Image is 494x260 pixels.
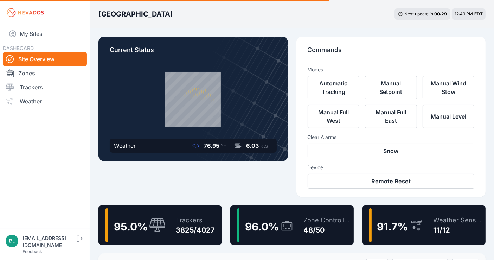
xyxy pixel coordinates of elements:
[114,220,148,233] span: 95.0 %
[3,52,87,66] a: Site Overview
[98,5,173,23] nav: Breadcrumb
[245,220,279,233] span: 96.0 %
[304,225,351,235] div: 48/50
[176,215,215,225] div: Trackers
[308,134,475,141] h3: Clear Alarms
[423,105,475,128] button: Manual Level
[308,174,475,189] button: Remote Reset
[3,25,87,42] a: My Sites
[6,235,18,247] img: blippencott@invenergy.com
[3,66,87,80] a: Zones
[114,141,136,150] div: Weather
[362,205,486,245] a: 91.7%Weather Sensors11/12
[23,249,42,254] a: Feedback
[261,142,268,149] span: kts
[365,105,417,128] button: Manual Full East
[474,11,483,17] span: EDT
[308,45,475,61] p: Commands
[308,76,360,99] button: Automatic Tracking
[110,45,277,61] p: Current Status
[176,225,215,235] div: 3825/4027
[98,205,222,245] a: 95.0%Trackers3825/4027
[221,142,227,149] span: °F
[204,142,220,149] span: 76.95
[377,220,408,233] span: 91.7 %
[308,66,323,73] h3: Modes
[434,11,447,17] div: 00 : 29
[404,11,433,17] span: Next update in
[365,76,417,99] button: Manual Setpoint
[3,45,34,51] span: DASHBOARD
[246,142,259,149] span: 6.03
[455,11,473,17] span: 12:49 PM
[308,144,475,158] button: Snow
[98,9,173,19] h3: [GEOGRAPHIC_DATA]
[23,235,75,249] div: [EMAIL_ADDRESS][DOMAIN_NAME]
[230,205,354,245] a: 96.0%Zone Controllers48/50
[433,225,483,235] div: 11/12
[3,80,87,94] a: Trackers
[423,76,475,99] button: Manual Wind Stow
[308,105,360,128] button: Manual Full West
[433,215,483,225] div: Weather Sensors
[308,164,475,171] h3: Device
[6,7,45,18] img: Nevados
[3,94,87,108] a: Weather
[304,215,351,225] div: Zone Controllers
